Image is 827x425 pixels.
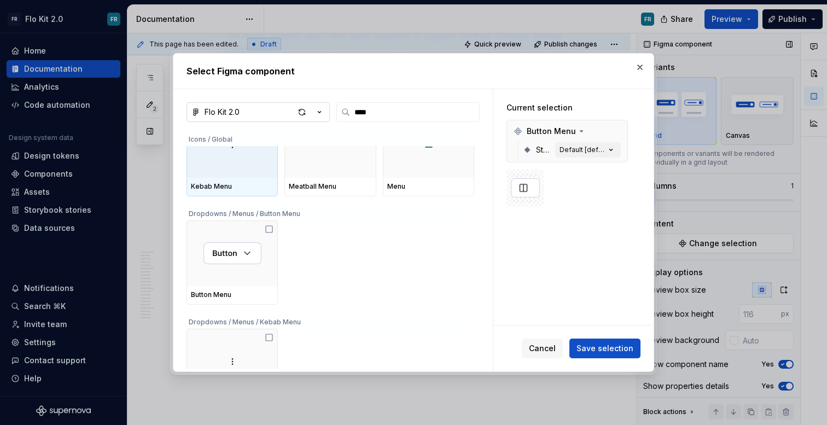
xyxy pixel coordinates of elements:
div: Menu [387,182,470,191]
div: Kebab Menu [191,182,273,191]
div: Button Menu [191,290,273,299]
div: Current selection [506,102,628,113]
button: Default [default] [555,142,621,158]
button: Save selection [569,339,640,358]
div: Button Menu [509,123,625,140]
div: Dropdowns / Menus / Kebab Menu [187,311,474,329]
h2: Select Figma component [187,65,640,78]
button: Cancel [522,339,563,358]
span: Save selection [576,343,633,354]
button: Flo Kit 2.0 [187,102,330,122]
div: Flo Kit 2.0 [205,107,240,118]
div: Meatball Menu [289,182,371,191]
div: Icons / Global [187,129,474,146]
span: Cancel [529,343,556,354]
span: Button Menu [527,126,576,137]
span: State [536,144,551,155]
div: Default [default] [560,145,605,154]
div: Dropdowns / Menus / Button Menu [187,203,474,220]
